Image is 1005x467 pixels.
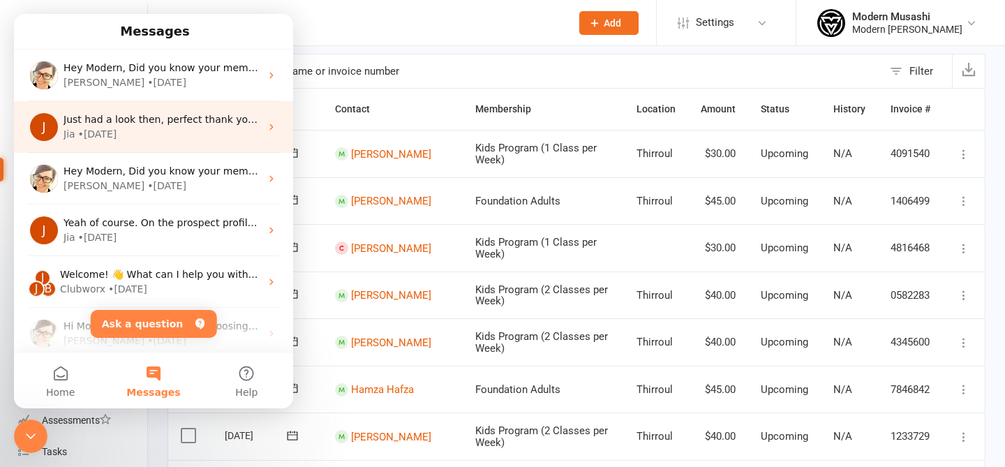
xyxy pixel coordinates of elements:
a: [PERSON_NAME] [351,336,431,348]
td: 0582283 [878,272,943,319]
span: Help [221,373,244,383]
div: • [DATE] [133,165,172,179]
td: Thirroul [624,130,688,177]
img: Profile image for Emily [16,306,44,334]
div: Jia [50,113,61,128]
div: Assessments [42,415,111,426]
div: J [20,255,37,272]
a: [PERSON_NAME] [351,430,431,443]
td: Thirroul [624,272,688,319]
th: Membership [463,89,624,130]
td: $40.00 [688,272,748,319]
span: Just had a look then, perfect thank you so much for your help [50,100,350,111]
span: Upcoming [761,242,808,254]
div: J [14,267,31,283]
span: Foundation Adults [475,383,560,396]
a: [PERSON_NAME] [351,147,431,160]
td: $40.00 [688,318,748,366]
span: Add [604,17,621,29]
span: Welcome! 👋 What can I help you with [DATE]? [46,255,276,266]
span: N/A [833,289,852,302]
span: N/A [833,383,852,396]
span: Settings [696,7,734,38]
div: Tasks [42,446,67,457]
div: Profile image for Jia [16,99,44,127]
div: • [DATE] [64,216,103,231]
th: Amount [688,89,748,130]
a: Assessments [18,405,147,436]
span: Kids Program (2 Classes per Week) [475,424,608,449]
div: Modern [PERSON_NAME] [852,23,962,36]
input: Search... [184,13,561,33]
td: Thirroul [624,366,688,413]
span: Upcoming [761,147,808,160]
span: Upcoming [761,430,808,443]
span: Kids Program (2 Classes per Week) [475,283,608,308]
span: Upcoming [761,195,808,207]
button: Ask a question [77,296,203,324]
div: [PERSON_NAME] [50,320,131,334]
iframe: Intercom live chat [14,14,293,408]
a: [PERSON_NAME] [351,242,431,254]
span: Kids Program (1 Class per Week) [475,236,597,260]
div: [DATE] [225,424,289,446]
div: Clubworx [46,268,91,283]
div: • [DATE] [133,61,172,76]
a: [PERSON_NAME] [351,289,431,302]
a: [PERSON_NAME] [351,195,431,207]
th: History [821,89,878,130]
td: 7846842 [878,366,943,413]
td: Thirroul [624,318,688,366]
th: Location [624,89,688,130]
span: Upcoming [761,383,808,396]
iframe: Intercom live chat [14,420,47,453]
td: 1233729 [878,413,943,460]
div: [PERSON_NAME] [50,61,131,76]
span: N/A [833,430,852,443]
span: N/A [833,242,852,254]
span: N/A [833,336,852,348]
span: N/A [833,195,852,207]
td: $30.00 [688,130,748,177]
span: Foundation Adults [475,195,560,207]
img: Profile image for Emily [16,151,44,179]
img: Profile image for Emily [16,47,44,75]
span: Kids Program (1 Class per Week) [475,142,597,166]
td: Thirroul [624,413,688,460]
td: Thirroul [624,177,688,225]
td: 1406499 [878,177,943,225]
th: Invoice # [878,89,943,130]
span: Upcoming [761,336,808,348]
div: Modern Musashi [852,10,962,23]
th: Status [748,89,821,130]
td: $40.00 [688,413,748,460]
div: Profile image for Jia [16,202,44,230]
div: • [DATE] [94,268,133,283]
a: Hamza Hafza [351,383,414,396]
td: $45.00 [688,366,748,413]
div: [PERSON_NAME] [50,165,131,179]
button: Messages [93,339,186,394]
button: Add [579,11,639,35]
td: 4816468 [878,224,943,272]
div: B [26,267,43,283]
button: Help [186,339,279,394]
input: Search by contact name or invoice number [168,54,883,88]
img: thumb_image1750915221.png [817,9,845,37]
td: $30.00 [688,224,748,272]
div: Jia [50,216,61,231]
div: Filter [909,63,933,80]
button: Filter [883,54,952,88]
span: Upcoming [761,289,808,302]
span: Kids Program (2 Classes per Week) [475,330,608,355]
td: 4091540 [878,130,943,177]
th: Contact [322,89,463,130]
td: 4345600 [878,318,943,366]
div: • [DATE] [64,113,103,128]
span: Messages [112,373,166,383]
div: • [DATE] [133,320,172,334]
span: N/A [833,147,852,160]
span: Home [32,373,61,383]
td: $45.00 [688,177,748,225]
